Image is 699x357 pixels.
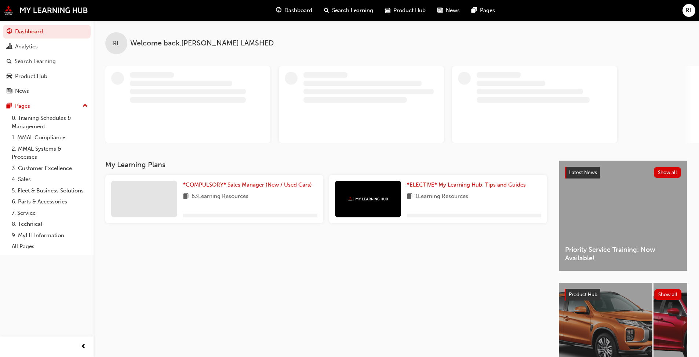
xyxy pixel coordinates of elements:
[7,88,12,95] span: news-icon
[332,6,373,15] span: Search Learning
[385,6,390,15] span: car-icon
[393,6,426,15] span: Product Hub
[3,55,91,68] a: Search Learning
[81,342,86,352] span: prev-icon
[183,192,189,201] span: book-icon
[113,39,120,48] span: RL
[569,169,597,176] span: Latest News
[432,3,466,18] a: news-iconNews
[15,102,30,110] div: Pages
[480,6,495,15] span: Pages
[9,230,91,241] a: 9. MyLH Information
[654,167,681,178] button: Show all
[9,132,91,143] a: 1. MMAL Compliance
[9,196,91,207] a: 6. Parts & Accessories
[9,218,91,230] a: 8. Technical
[565,246,681,262] span: Priority Service Training: Now Available!
[3,99,91,113] button: Pages
[105,161,547,169] h3: My Learning Plans
[15,87,29,95] div: News
[9,113,91,132] a: 0. Training Schedules & Management
[7,29,12,35] span: guage-icon
[379,3,432,18] a: car-iconProduct Hub
[3,70,91,83] a: Product Hub
[407,181,526,188] span: *ELECTIVE* My Learning Hub: Tips and Guides
[9,174,91,185] a: 4. Sales
[3,84,91,98] a: News
[9,207,91,219] a: 7. Service
[15,72,47,81] div: Product Hub
[348,197,388,202] img: mmal
[9,185,91,196] a: 5. Fleet & Business Solutions
[15,43,38,51] div: Analytics
[446,6,460,15] span: News
[9,163,91,174] a: 3. Customer Excellence
[654,289,682,300] button: Show all
[318,3,379,18] a: search-iconSearch Learning
[9,143,91,163] a: 2. MMAL Systems & Processes
[472,6,477,15] span: pages-icon
[686,6,692,15] span: RL
[682,4,695,17] button: RL
[192,192,248,201] span: 63 Learning Resources
[183,181,315,189] a: *COMPULSORY* Sales Manager (New / Used Cars)
[83,101,88,111] span: up-icon
[7,103,12,110] span: pages-icon
[324,6,329,15] span: search-icon
[130,39,274,48] span: Welcome back , [PERSON_NAME] LAMSHED
[183,181,312,188] span: *COMPULSORY* Sales Manager (New / Used Cars)
[437,6,443,15] span: news-icon
[569,291,597,298] span: Product Hub
[407,192,412,201] span: book-icon
[4,5,88,15] img: mmal
[3,23,91,99] button: DashboardAnalyticsSearch LearningProduct HubNews
[7,44,12,50] span: chart-icon
[565,167,681,178] a: Latest NewsShow all
[7,73,12,80] span: car-icon
[15,57,56,66] div: Search Learning
[284,6,312,15] span: Dashboard
[415,192,468,201] span: 1 Learning Resources
[466,3,501,18] a: pages-iconPages
[565,289,681,301] a: Product HubShow all
[3,40,91,54] a: Analytics
[7,58,12,65] span: search-icon
[3,25,91,38] a: Dashboard
[270,3,318,18] a: guage-iconDashboard
[9,241,91,252] a: All Pages
[407,181,529,189] a: *ELECTIVE* My Learning Hub: Tips and Guides
[559,161,687,271] a: Latest NewsShow allPriority Service Training: Now Available!
[276,6,281,15] span: guage-icon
